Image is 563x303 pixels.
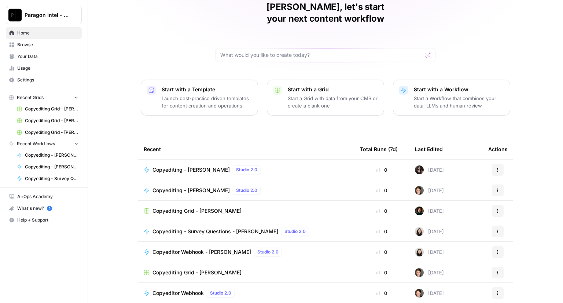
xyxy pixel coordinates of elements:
button: Workspace: Paragon Intel - Copyediting [6,6,82,24]
p: Launch best-practice driven templates for content creation and operations [162,95,252,109]
div: [DATE] [415,268,444,277]
span: Copyediting - [PERSON_NAME] [25,152,78,158]
span: Studio 2.0 [284,228,306,235]
button: Help + Support [6,214,82,226]
p: Start with a Template [162,86,252,93]
span: Copyediting Grid - [PERSON_NAME] [152,207,242,215]
a: Your Data [6,51,82,62]
span: Usage [17,65,78,72]
p: Start a Grid with data from your CMS or create a blank one [288,95,378,109]
span: Copyeditor Webhook [152,289,204,297]
span: Copyediting - Survey Questions - [PERSON_NAME] [152,228,278,235]
div: 0 [360,248,403,256]
div: What's new? [6,203,81,214]
span: Studio 2.0 [210,290,231,296]
a: Copyediting - [PERSON_NAME]Studio 2.0 [144,186,348,195]
span: Copyeditor Webhook - [PERSON_NAME] [152,248,251,256]
a: Home [6,27,82,39]
span: Browse [17,41,78,48]
a: AirOps Academy [6,191,82,202]
div: [DATE] [415,227,444,236]
span: Studio 2.0 [236,187,257,194]
div: [DATE] [415,248,444,256]
button: Recent Workflows [6,138,82,149]
div: Actions [488,139,508,159]
img: 5nlru5lqams5xbrbfyykk2kep4hl [415,165,424,174]
img: Paragon Intel - Copyediting Logo [8,8,22,22]
div: 0 [360,228,403,235]
div: Total Runs (7d) [360,139,398,159]
span: Copyediting - [PERSON_NAME] [152,166,230,174]
span: Your Data [17,53,78,60]
a: Copyediting - [PERSON_NAME] [14,161,82,173]
span: Copyediting - [PERSON_NAME] [25,164,78,170]
span: Copyediting - Survey Questions - [PERSON_NAME] [25,175,78,182]
a: Copyediting Grid - [PERSON_NAME] [144,207,348,215]
span: Copyediting Grid - [PERSON_NAME] [152,269,242,276]
div: 0 [360,207,403,215]
img: qw00ik6ez51o8uf7vgx83yxyzow9 [415,186,424,195]
a: Copyediting Grid - [PERSON_NAME] [144,269,348,276]
p: Start with a Workflow [414,86,504,93]
div: 0 [360,289,403,297]
span: Copyediting Grid - [PERSON_NAME] [25,117,78,124]
div: Recent [144,139,348,159]
a: Copyeditor Webhook - [PERSON_NAME]Studio 2.0 [144,248,348,256]
img: t5ef5oef8zpw1w4g2xghobes91mw [415,227,424,236]
a: Copyediting Grid - [PERSON_NAME] [14,127,82,138]
a: Copyediting - Survey Questions - [PERSON_NAME]Studio 2.0 [144,227,348,236]
a: Settings [6,74,82,86]
button: Start with a WorkflowStart a Workflow that combines your data, LLMs and human review [393,80,510,116]
a: Usage [6,62,82,74]
span: Copyediting Grid - [PERSON_NAME] [25,129,78,136]
a: 5 [47,206,52,211]
span: Studio 2.0 [257,249,279,255]
img: t5ef5oef8zpw1w4g2xghobes91mw [415,248,424,256]
a: Copyediting - [PERSON_NAME]Studio 2.0 [144,165,348,174]
div: [DATE] [415,207,444,215]
span: Recent Grids [17,94,44,101]
button: Start with a TemplateLaunch best-practice driven templates for content creation and operations [141,80,258,116]
span: Studio 2.0 [236,167,257,173]
div: Last Edited [415,139,443,159]
button: What's new? 5 [6,202,82,214]
text: 5 [48,207,50,210]
span: Home [17,30,78,36]
a: Copyeditor WebhookStudio 2.0 [144,289,348,297]
div: 0 [360,187,403,194]
h1: [PERSON_NAME], let's start your next content workflow [216,1,435,25]
div: [DATE] [415,289,444,297]
div: [DATE] [415,186,444,195]
img: trpfjrwlykpjh1hxat11z5guyxrg [415,207,424,215]
input: What would you like to create today? [220,51,422,59]
span: Paragon Intel - Copyediting [25,11,69,19]
button: Start with a GridStart a Grid with data from your CMS or create a blank one [267,80,384,116]
img: qw00ik6ez51o8uf7vgx83yxyzow9 [415,289,424,297]
button: Recent Grids [6,92,82,103]
span: AirOps Academy [17,193,78,200]
div: [DATE] [415,165,444,174]
img: qw00ik6ez51o8uf7vgx83yxyzow9 [415,268,424,277]
span: Settings [17,77,78,83]
p: Start with a Grid [288,86,378,93]
a: Copyediting - [PERSON_NAME] [14,149,82,161]
span: Copyediting - [PERSON_NAME] [152,187,230,194]
a: Browse [6,39,82,51]
a: Copyediting Grid - [PERSON_NAME] [14,103,82,115]
a: Copyediting Grid - [PERSON_NAME] [14,115,82,127]
span: Copyediting Grid - [PERSON_NAME] [25,106,78,112]
span: Help + Support [17,217,78,223]
p: Start a Workflow that combines your data, LLMs and human review [414,95,504,109]
a: Copyediting - Survey Questions - [PERSON_NAME] [14,173,82,185]
div: 0 [360,166,403,174]
span: Recent Workflows [17,140,55,147]
div: 0 [360,269,403,276]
